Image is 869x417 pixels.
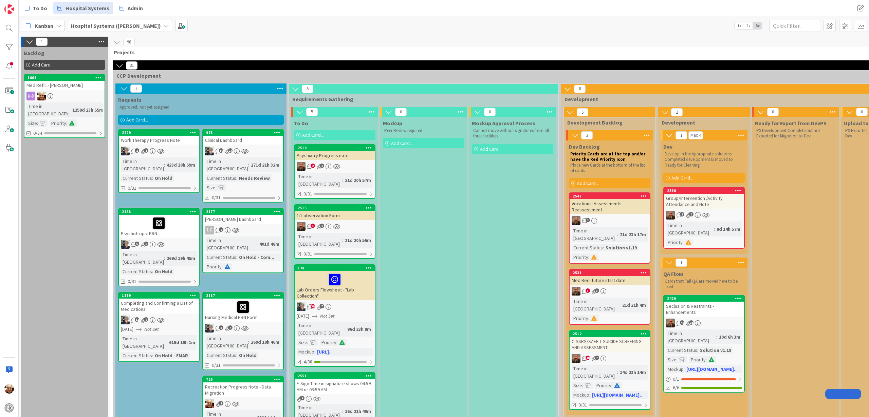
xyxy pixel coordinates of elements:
div: 1879Completing and Confirming a List of Medications [119,292,199,314]
div: 2229 [119,130,199,136]
div: Current Status [205,174,236,182]
img: JS [666,211,675,220]
div: LP [203,324,283,333]
div: 2560Group/Intervention /Activity Attendance and Note [664,188,744,209]
span: 3 [586,288,590,293]
span: 2 [671,108,683,116]
div: 2429 [664,296,744,302]
span: 48 [680,320,684,325]
span: Requirements Gathering [292,96,550,102]
span: : [716,333,717,341]
img: JS [572,216,580,225]
div: Priority [689,356,706,363]
span: 0 [395,108,407,116]
span: : [336,339,337,346]
div: Seclusion & Restraints - Enhancements [664,302,744,317]
span: 0/34 [33,130,42,137]
div: 973 [206,130,283,135]
div: 2551E-Sign Time in signature shows 04:59 AM or 05:59 AM [295,373,375,394]
span: Admin [128,4,143,12]
span: 0/31 [303,190,312,197]
span: 1 [586,218,590,222]
div: Solution v1.19 [698,346,733,354]
p: Place new Cards at the bottom of the list of cards [570,163,649,174]
span: 0 / 1 [673,376,679,383]
img: Ed [4,384,14,394]
div: 269d 19h 46m [249,338,281,346]
div: On Hold [153,268,174,275]
div: 1258d 23h 55m [71,106,105,114]
p: Cards that Fail QA are moved here to be fixed [665,279,743,290]
div: Current Status [666,346,697,354]
span: : [684,365,685,373]
div: 2512 [573,331,650,336]
span: 0/31 [128,278,136,285]
div: Ed [203,399,283,408]
span: Add Card... [302,132,324,138]
span: 38 [311,304,315,308]
div: 2229 [122,130,199,135]
span: Add Card... [32,62,54,68]
div: Work Therapy Progress Note [119,136,199,145]
span: : [617,231,618,238]
div: Completing and Confirming a List of Medications [119,299,199,314]
div: On Hold - Com... [237,253,276,261]
span: : [166,339,167,346]
span: 4/38 [303,358,312,365]
p: Approved, not yet assigned [119,105,282,110]
div: 2560 [667,188,744,193]
div: E-Sign Time in signature shows 04:59 AM or 05:59 AM [295,379,375,394]
span: : [683,239,684,246]
span: Requests [118,96,142,103]
div: Priority [666,239,683,246]
span: Mockup Approval Process [472,120,535,127]
div: 2187 [203,292,283,299]
div: Time in [GEOGRAPHIC_DATA] [572,298,620,312]
div: Mockup [666,365,684,373]
div: 21d 20h 56m [343,236,373,244]
span: : [248,338,249,346]
div: 2560 [664,188,744,194]
div: 8d 14h 57m [715,225,742,233]
i: Not Set [144,326,159,332]
p: Cannot move without signatures from all three facilities [473,128,552,139]
img: JS [666,319,675,327]
div: 423d 18h 59m [165,161,197,169]
div: Psychotropic PRN [119,215,199,238]
div: 2188Psychotropic PRN [119,209,199,238]
img: JS [572,354,580,363]
span: 3 [581,131,593,139]
span: : [342,176,343,184]
div: LP [119,240,199,249]
div: Time in [GEOGRAPHIC_DATA] [666,329,716,344]
span: 50 [219,148,223,153]
span: 98 [123,38,135,46]
span: : [345,325,346,333]
a: [URL][DOMAIN_NAME].. [592,392,642,398]
div: Size [666,356,677,363]
div: Size [572,382,582,389]
input: Quick Filter... [769,20,820,32]
div: Nursing Medical PRN Form [203,299,283,322]
div: Current Status [205,352,236,359]
div: On Hold [153,174,174,182]
div: 401d 48m [258,240,281,248]
span: 5 [577,108,588,116]
div: 726 [206,377,283,382]
div: 2512 [570,331,650,337]
span: 8 [574,85,586,93]
span: Ready for Export from DevPS [755,120,827,127]
span: : [603,244,604,251]
img: LP [297,302,306,311]
span: : [257,240,258,248]
div: JS [664,211,744,220]
div: 10d 6h 3m [717,333,742,341]
div: Current Status [205,253,236,261]
span: 31 [126,61,137,70]
div: 2188 [119,209,199,215]
div: 2177 [203,209,283,215]
div: 178 [295,265,375,271]
span: 17 [228,148,233,153]
span: 2 [219,227,223,232]
span: [DATE] [121,326,133,333]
